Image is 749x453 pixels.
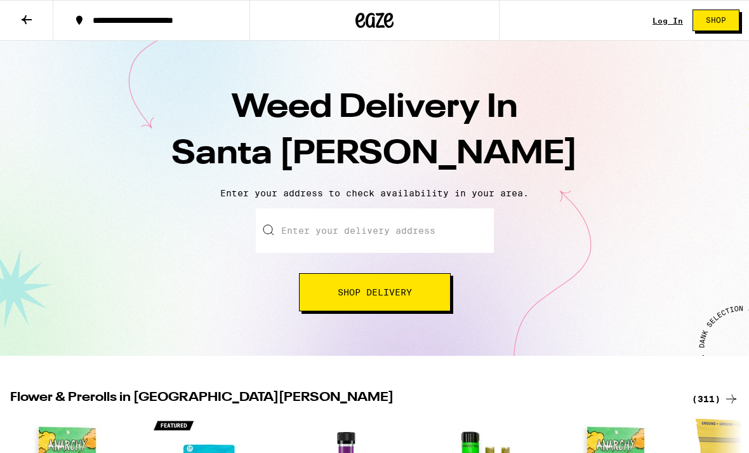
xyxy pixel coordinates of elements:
span: Shop [706,17,726,24]
span: Santa [PERSON_NAME] [171,138,578,171]
a: (311) [692,391,739,407]
button: Shop Delivery [299,273,451,311]
a: Log In [653,17,683,25]
button: Shop [693,10,739,31]
p: Enter your address to check availability in your area. [13,188,736,198]
input: Enter your delivery address [256,208,494,253]
a: Shop [683,10,749,31]
span: Shop Delivery [338,288,412,297]
h2: Flower & Prerolls in [GEOGRAPHIC_DATA][PERSON_NAME] [10,391,677,407]
h1: Weed Delivery In [152,85,597,178]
